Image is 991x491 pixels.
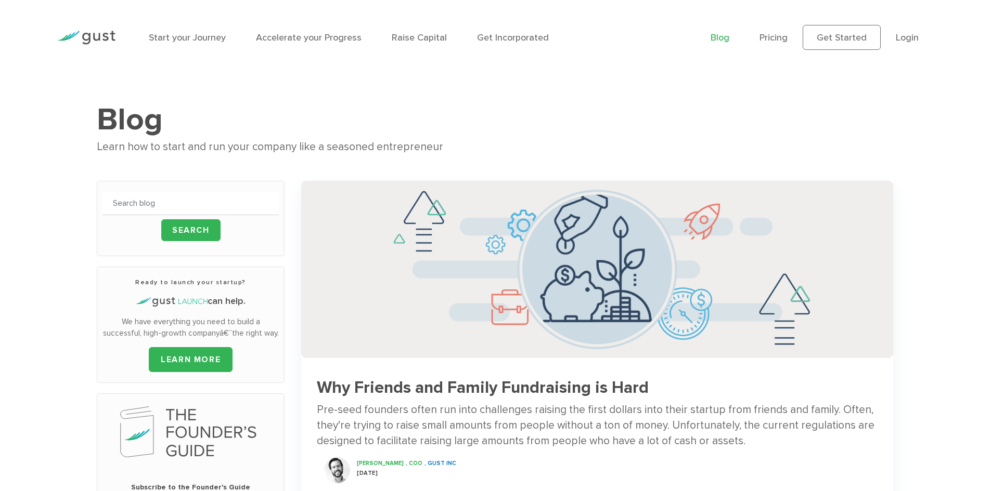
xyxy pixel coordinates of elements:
[256,32,362,43] a: Accelerate your Progress
[324,457,350,483] img: Ryan Nash
[149,32,226,43] a: Start your Journey
[896,32,919,43] a: Login
[161,219,221,241] input: Search
[149,347,233,372] a: LEARN MORE
[97,138,894,156] div: Learn how to start and run your company like a seasoned entrepreneur
[760,32,788,43] a: Pricing
[711,32,729,43] a: Blog
[97,101,894,138] h1: Blog
[102,295,279,308] h4: can help.
[357,470,378,476] span: [DATE]
[317,379,878,397] h3: Why Friends and Family Fundraising is Hard
[301,181,893,358] img: Successful Startup Founders Invest In Their Own Ventures 0742d64fd6a698c3cfa409e71c3cc4e5620a7e72...
[102,277,279,287] h3: Ready to launch your startup?
[357,460,404,467] span: [PERSON_NAME]
[102,316,279,339] p: We have everything you need to build a successful, high-growth companyâ€”the right way.
[803,25,881,50] a: Get Started
[102,192,279,215] input: Search blog
[424,460,456,467] span: , Gust INC
[57,31,115,45] img: Gust Logo
[392,32,447,43] a: Raise Capital
[406,460,422,467] span: , COO
[317,402,878,449] div: Pre-seed founders often run into challenges raising the first dollars into their startup from fri...
[477,32,549,43] a: Get Incorporated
